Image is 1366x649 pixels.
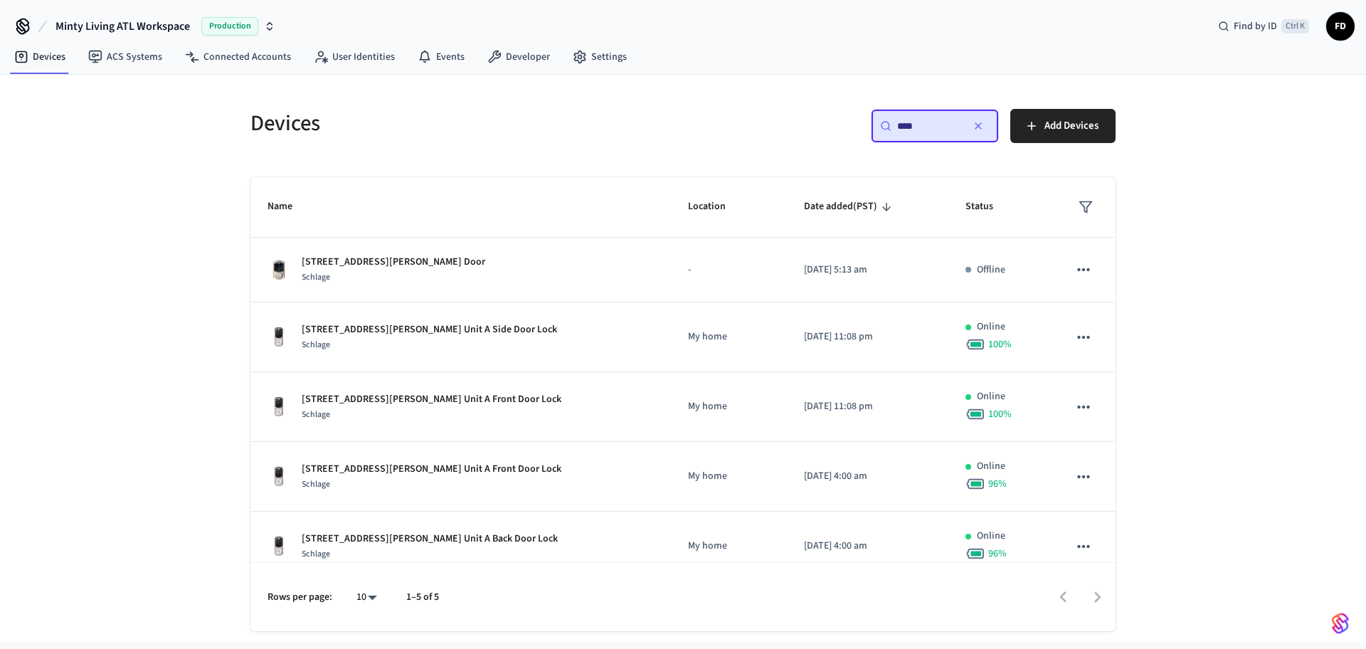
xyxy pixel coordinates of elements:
p: Offline [977,263,1005,278]
span: 100 % [988,337,1012,352]
span: 100 % [988,407,1012,421]
span: Schlage [302,478,330,490]
span: Location [688,196,744,218]
p: [STREET_ADDRESS][PERSON_NAME] Unit A Back Door Lock [302,532,558,547]
img: Yale Assure Touchscreen Wifi Smart Lock, Satin Nickel, Front [268,465,290,488]
p: My home [688,329,770,344]
p: Online [977,529,1005,544]
img: Yale Assure Touchscreen Wifi Smart Lock, Satin Nickel, Front [268,326,290,349]
a: Connected Accounts [174,44,302,70]
p: [DATE] 5:13 am [804,263,931,278]
a: User Identities [302,44,406,70]
img: SeamLogoGradient.69752ec5.svg [1332,612,1349,635]
span: FD [1328,14,1353,39]
span: Add Devices [1044,117,1098,135]
button: Add Devices [1010,109,1116,143]
p: Online [977,389,1005,404]
p: [DATE] 11:08 pm [804,399,931,414]
a: Developer [476,44,561,70]
div: 10 [349,587,383,608]
span: Schlage [302,339,330,351]
p: 1–5 of 5 [406,590,439,605]
span: Ctrl K [1281,19,1309,33]
span: 96 % [988,547,1007,561]
p: - [688,263,770,278]
p: [STREET_ADDRESS][PERSON_NAME] Unit A Front Door Lock [302,462,561,477]
p: [STREET_ADDRESS][PERSON_NAME] Unit A Side Door Lock [302,322,557,337]
p: [STREET_ADDRESS][PERSON_NAME] Unit A Front Door Lock [302,392,561,407]
div: Find by IDCtrl K [1207,14,1320,39]
p: [DATE] 11:08 pm [804,329,931,344]
a: Settings [561,44,638,70]
button: FD [1326,12,1355,41]
span: Status [965,196,1012,218]
span: Schlage [302,271,330,283]
img: Yale Assure Touchscreen Wifi Smart Lock, Satin Nickel, Front [268,535,290,558]
p: [DATE] 4:00 am [804,539,931,554]
p: My home [688,539,770,554]
span: 96 % [988,477,1007,491]
h5: Devices [250,109,674,138]
p: Online [977,320,1005,334]
a: ACS Systems [77,44,174,70]
span: Name [268,196,311,218]
img: Schlage Sense Smart Deadbolt with Camelot Trim, Front [268,258,290,281]
p: Rows per page: [268,590,332,605]
img: Yale Assure Touchscreen Wifi Smart Lock, Satin Nickel, Front [268,396,290,418]
span: Find by ID [1234,19,1277,33]
p: [DATE] 4:00 am [804,469,931,484]
span: Minty Living ATL Workspace [55,18,190,35]
p: My home [688,399,770,414]
table: sticky table [250,177,1116,581]
p: [STREET_ADDRESS][PERSON_NAME] Door [302,255,485,270]
a: Events [406,44,476,70]
span: Date added(PST) [804,196,896,218]
p: My home [688,469,770,484]
a: Devices [3,44,77,70]
span: Production [201,17,258,36]
p: Online [977,459,1005,474]
span: Schlage [302,548,330,560]
span: Schlage [302,408,330,421]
